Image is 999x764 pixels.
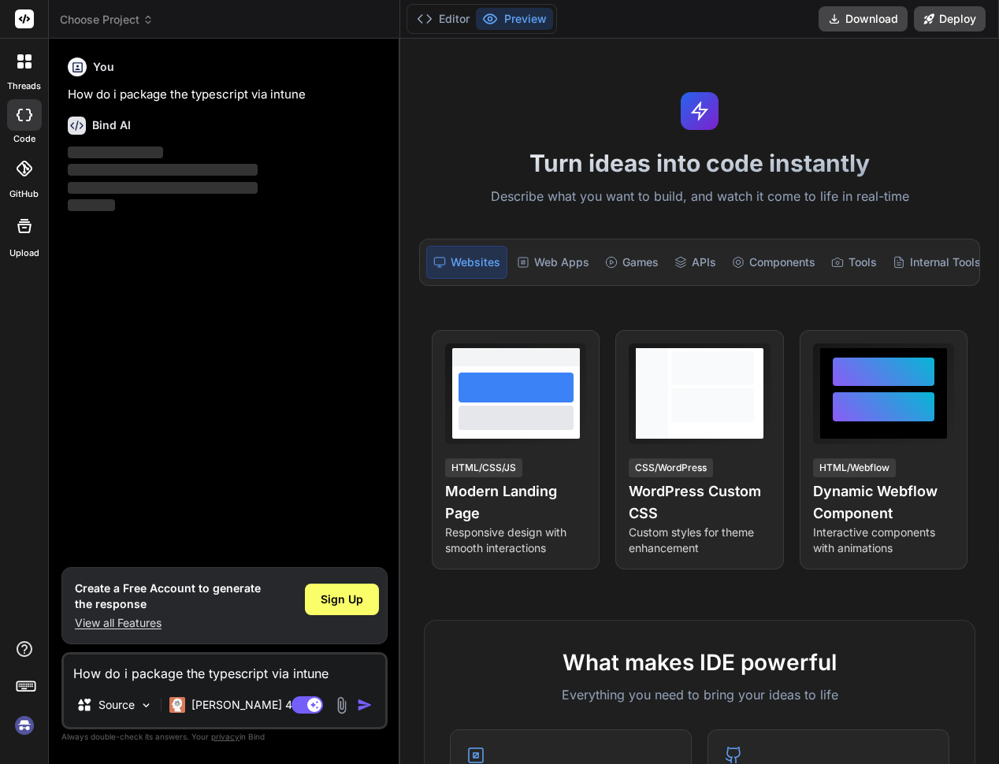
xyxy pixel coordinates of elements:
[410,187,990,207] p: Describe what you want to build, and watch it come to life in real-time
[68,164,258,176] span: ‌
[139,699,153,712] img: Pick Models
[211,732,240,741] span: privacy
[813,480,954,525] h4: Dynamic Webflow Component
[357,697,373,713] img: icon
[191,697,309,713] p: [PERSON_NAME] 4 S..
[629,458,713,477] div: CSS/WordPress
[629,525,770,556] p: Custom styles for theme enhancement
[68,146,163,158] span: ‌
[726,246,822,279] div: Components
[445,458,522,477] div: HTML/CSS/JS
[61,729,388,744] p: Always double-check its answers. Your in Bind
[813,525,954,556] p: Interactive components with animations
[825,246,883,279] div: Tools
[476,8,553,30] button: Preview
[13,132,35,146] label: code
[410,8,476,30] button: Editor
[332,696,351,714] img: attachment
[60,12,154,28] span: Choose Project
[914,6,986,32] button: Deploy
[410,149,990,177] h1: Turn ideas into code instantly
[511,246,596,279] div: Web Apps
[445,480,586,525] h4: Modern Landing Page
[75,580,261,612] h1: Create a Free Account to generate the response
[68,86,384,104] p: How do i package the typescript via intune
[11,712,38,739] img: signin
[445,525,586,556] p: Responsive design with smooth interactions
[321,592,363,607] span: Sign Up
[7,80,41,93] label: threads
[9,187,39,201] label: GitHub
[819,6,908,32] button: Download
[75,615,261,631] p: View all Features
[426,246,507,279] div: Websites
[93,59,114,75] h6: You
[813,458,896,477] div: HTML/Webflow
[9,247,39,260] label: Upload
[68,182,258,194] span: ‌
[92,117,131,133] h6: Bind AI
[599,246,665,279] div: Games
[68,199,115,211] span: ‌
[668,246,722,279] div: APIs
[450,646,949,679] h2: What makes IDE powerful
[98,697,135,713] p: Source
[629,480,770,525] h4: WordPress Custom CSS
[169,697,185,713] img: Claude 4 Sonnet
[450,685,949,704] p: Everything you need to bring your ideas to life
[886,246,987,279] div: Internal Tools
